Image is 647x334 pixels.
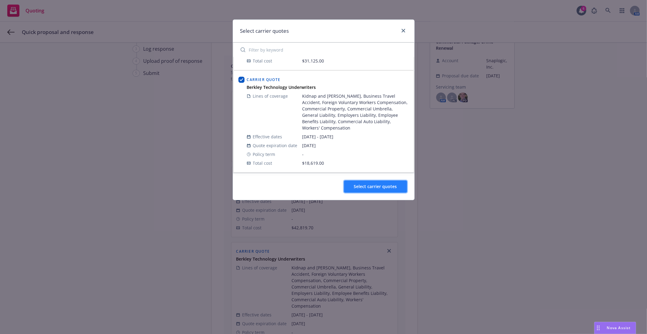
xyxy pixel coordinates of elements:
[302,58,324,64] span: $31,125.00
[302,151,409,157] span: -
[595,322,602,334] div: Drag to move
[594,322,636,334] button: Nova Assist
[240,27,289,35] h1: Select carrier quotes
[253,142,298,149] span: Quote expiration date
[302,93,409,131] span: Kidnap and [PERSON_NAME], Business Travel Accident, Foreign Voluntary Workers Compensation, Comme...
[253,93,288,99] span: Lines of coverage
[253,58,272,64] span: Total cost
[247,84,316,90] strong: Berkley Technology Underwriters
[253,160,272,166] span: Total cost
[253,133,282,140] span: Effective dates
[237,44,410,56] input: Filter by keyword
[400,27,407,34] a: close
[344,180,407,193] button: Select carrier quotes
[607,325,631,330] span: Nova Assist
[247,77,281,82] span: Carrier Quote
[253,151,275,157] span: Policy term
[302,160,324,166] span: $18,619.00
[302,133,409,140] span: [DATE] - [DATE]
[354,184,397,189] span: Select carrier quotes
[302,142,409,149] span: [DATE]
